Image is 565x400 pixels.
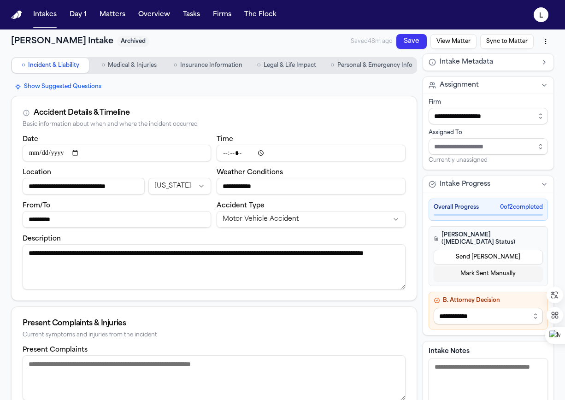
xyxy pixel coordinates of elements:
[434,204,479,211] span: Overall Progress
[101,61,105,70] span: ○
[23,178,145,194] input: Incident location
[351,38,393,45] span: Saved 48m ago
[434,231,543,246] h4: [PERSON_NAME] ([MEDICAL_DATA] Status)
[11,11,22,19] a: Home
[423,77,554,94] button: Assignment
[28,62,79,69] span: Incident & Liability
[148,178,211,194] button: Incident state
[434,297,543,304] h4: B. Attorney Decision
[429,99,548,106] div: Firm
[434,250,543,265] button: Send [PERSON_NAME]
[23,121,406,128] div: Basic information about when and where the incident occurred
[108,62,157,69] span: Medical & Injuries
[337,62,412,69] span: Personal & Emergency Info
[11,35,113,48] h1: [PERSON_NAME] Intake
[180,62,242,69] span: Insurance Information
[29,6,60,23] button: Intakes
[135,6,174,23] button: Overview
[217,145,405,161] input: Incident time
[330,61,334,70] span: ○
[23,211,211,228] input: From/To destination
[434,266,543,281] button: Mark Sent Manually
[22,61,25,70] span: ○
[179,6,204,23] button: Tasks
[440,81,479,90] span: Assignment
[539,12,543,19] text: L
[11,11,22,19] img: Finch Logo
[12,58,89,73] button: Go to Incident & Liability
[23,202,50,209] label: From/To
[217,136,233,143] label: Time
[96,6,129,23] button: Matters
[23,332,406,339] div: Current symptoms and injuries from the incident
[327,58,416,73] button: Go to Personal & Emergency Info
[396,34,427,49] button: Save
[23,244,406,289] textarea: Incident description
[440,180,490,189] span: Intake Progress
[440,58,493,67] span: Intake Metadata
[23,235,61,242] label: Description
[257,61,260,70] span: ○
[23,136,38,143] label: Date
[117,36,149,47] span: Archived
[429,157,488,164] span: Currently unassigned
[91,58,168,73] button: Go to Medical & Injuries
[217,202,265,209] label: Accident Type
[217,178,405,194] input: Weather conditions
[429,138,548,155] input: Assign to staff member
[430,34,477,49] button: View Matter
[248,58,325,73] button: Go to Legal & Life Impact
[264,62,316,69] span: Legal & Life Impact
[429,347,548,356] label: Intake Notes
[170,58,247,73] button: Go to Insurance Information
[173,61,177,70] span: ○
[23,347,88,353] label: Present Complaints
[66,6,90,23] button: Day 1
[500,204,543,211] span: 0 of 2 completed
[423,176,554,193] button: Intake Progress
[537,33,554,50] button: More actions
[429,108,548,124] input: Select firm
[429,129,548,136] div: Assigned To
[217,169,283,176] label: Weather Conditions
[209,6,235,23] button: Firms
[423,54,554,71] button: Intake Metadata
[34,107,129,118] div: Accident Details & Timeline
[241,6,280,23] button: The Flock
[11,81,105,92] button: Show Suggested Questions
[23,145,211,161] input: Incident date
[23,318,406,329] div: Present Complaints & Injuries
[23,169,51,176] label: Location
[480,34,534,49] button: Sync to Matter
